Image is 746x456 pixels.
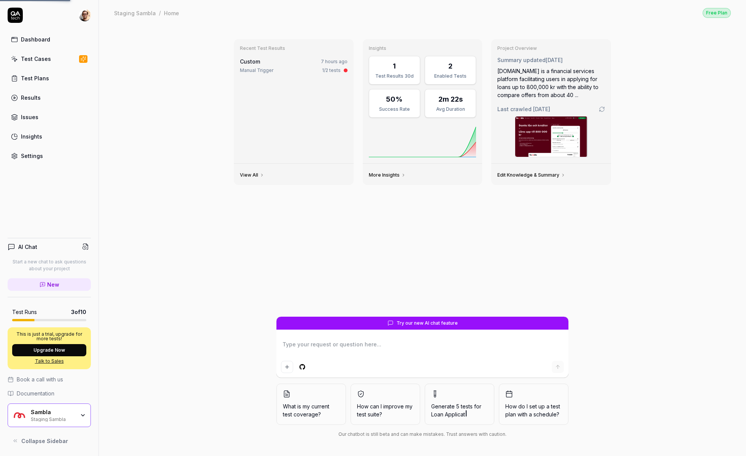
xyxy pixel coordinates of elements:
h4: AI Chat [18,243,37,251]
button: Sambla LogoSamblaStaging Sambla [8,403,91,427]
div: Home [164,9,179,17]
div: Sambla [31,409,75,416]
a: Documentation [8,389,91,397]
button: Add attachment [281,361,293,373]
button: Collapse Sidebar [8,433,91,448]
span: How do I set up a test plan with a schedule? [505,402,562,418]
button: How do I set up a test plan with a schedule? [499,384,568,425]
div: Test Cases [21,55,51,63]
a: Test Cases [8,51,91,66]
div: 2m 22s [438,94,463,104]
div: Our chatbot is still beta and can make mistakes. Trust answers with caution. [276,431,568,438]
span: 3 of 10 [71,308,86,316]
div: Avg Duration [430,106,471,113]
time: 7 hours ago [321,59,348,64]
span: Generate 5 tests for [431,402,488,418]
div: Test Results 30d [374,73,415,80]
div: Dashboard [21,35,50,43]
span: Documentation [17,389,54,397]
a: Edit Knowledge & Summary [497,172,565,178]
div: Enabled Tests [430,73,471,80]
button: How can I improve my test suite? [351,384,420,425]
img: Screenshot [515,116,587,157]
div: Test Plans [21,74,49,82]
a: View All [240,172,264,178]
span: Loan Applicat [431,411,465,418]
div: Staging Sambla [31,416,75,422]
a: Dashboard [8,32,91,47]
a: Book a call with us [8,375,91,383]
a: Settings [8,148,91,163]
div: / [159,9,161,17]
div: 1/2 tests [322,67,341,74]
img: Sambla Logo [13,408,26,422]
p: This is just a trial, upgrade for more tests! [12,332,86,341]
span: New [47,281,59,289]
div: 1 [393,61,396,71]
div: 2 [448,61,452,71]
div: Manual Trigger [240,67,273,74]
span: Summary updated [497,57,546,63]
time: [DATE] [546,57,563,63]
time: [DATE] [533,106,550,112]
span: How can I improve my test suite? [357,402,414,418]
img: 704fe57e-bae9-4a0d-8bcb-c4203d9f0bb2.jpeg [79,9,91,21]
h3: Recent Test Results [240,45,348,51]
div: Staging Sambla [114,9,156,17]
a: New [8,278,91,291]
h3: Project Overview [497,45,605,51]
h5: Test Runs [12,309,37,316]
div: Results [21,94,41,102]
span: Collapse Sidebar [21,437,68,445]
div: Issues [21,113,38,121]
button: What is my current test coverage? [276,384,346,425]
a: Talk to Sales [12,358,86,365]
a: Results [8,90,91,105]
span: Try our new AI chat feature [397,320,458,327]
span: Custom [240,58,260,65]
span: Book a call with us [17,375,63,383]
span: What is my current test coverage? [283,402,340,418]
a: Custom7 hours agoManual Trigger1/2 tests [238,56,349,75]
a: Go to crawling settings [599,106,605,112]
a: More Insights [369,172,406,178]
a: Issues [8,110,91,124]
div: Settings [21,152,43,160]
span: Last crawled [497,105,550,113]
button: Generate 5 tests forLoan Applicat [425,384,494,425]
a: Test Plans [8,71,91,86]
button: Free Plan [703,8,731,18]
div: 50% [386,94,403,104]
button: Upgrade Now [12,344,86,356]
p: Start a new chat to ask questions about your project [8,258,91,272]
div: Insights [21,132,42,140]
div: Success Rate [374,106,415,113]
h3: Insights [369,45,476,51]
div: [DOMAIN_NAME] is a financial services platform facilitating users in applying for loans up to 800... [497,67,605,99]
a: Insights [8,129,91,144]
